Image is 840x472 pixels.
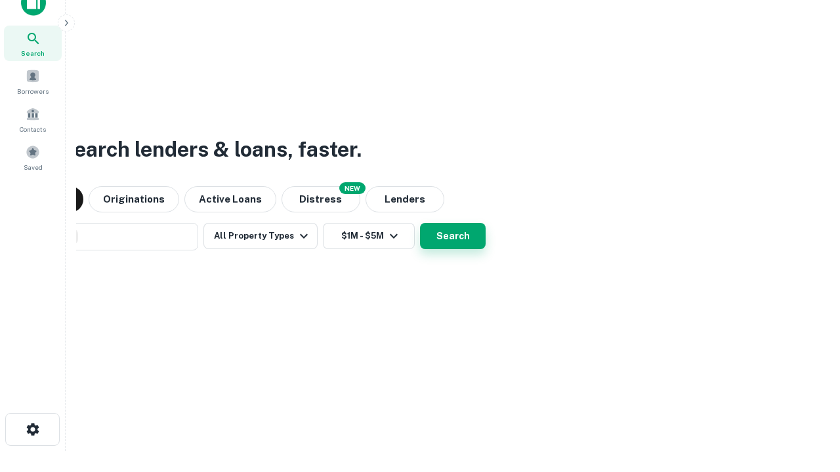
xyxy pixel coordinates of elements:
button: Lenders [366,186,444,212]
a: Contacts [4,102,62,137]
button: Active Loans [184,186,276,212]
span: Borrowers [17,86,49,96]
button: Originations [89,186,179,212]
a: Search [4,26,62,61]
a: Saved [4,140,62,175]
span: Saved [24,162,43,172]
iframe: Chat Widget [774,367,840,430]
h3: Search lenders & loans, faster. [60,134,362,165]
span: Contacts [20,124,46,134]
button: $1M - $5M [323,223,415,249]
button: All Property Types [203,223,318,249]
button: Search [420,223,486,249]
div: NEW [339,182,366,194]
a: Borrowers [4,64,62,99]
span: Search [21,48,45,58]
button: Search distressed loans with lien and other non-mortgage details. [282,186,360,212]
